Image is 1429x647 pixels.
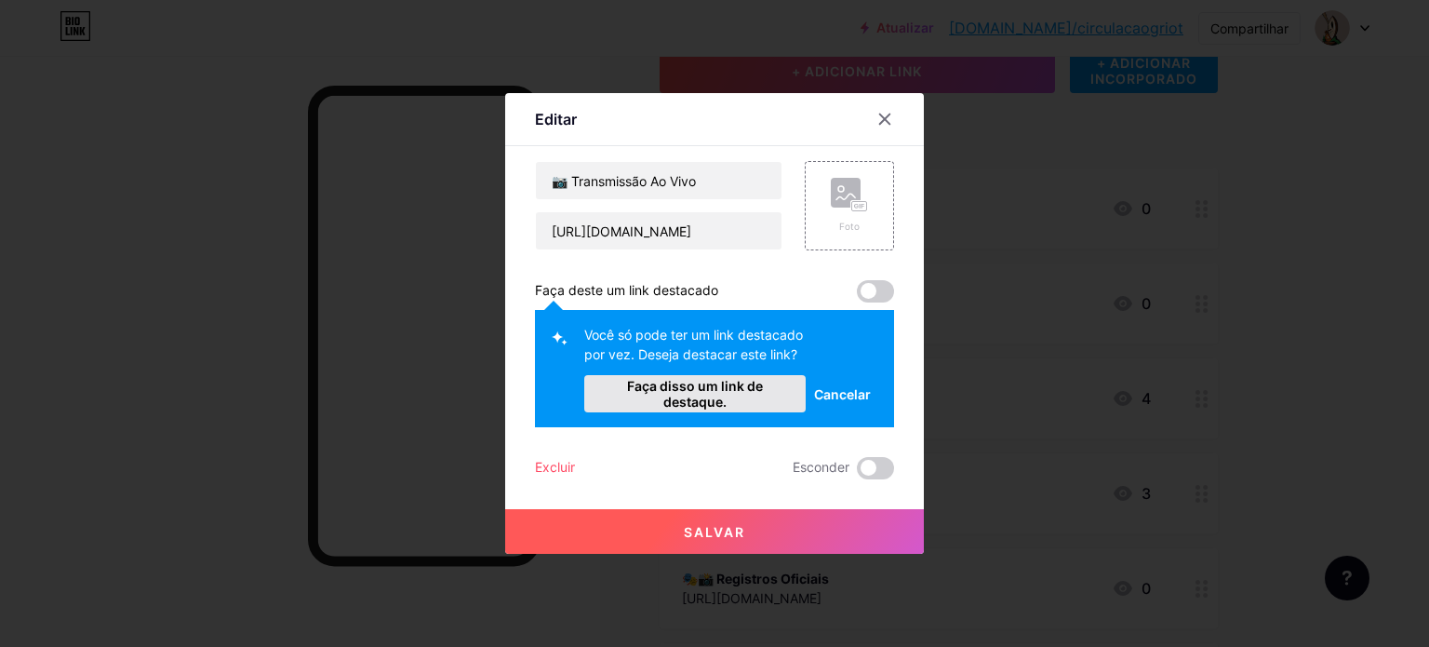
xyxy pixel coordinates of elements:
[536,212,781,249] input: URL
[536,162,781,199] input: Título
[806,375,879,412] button: Cancelar
[535,110,577,128] font: Editar
[839,221,860,232] font: Foto
[535,459,575,475] font: Excluir
[584,327,803,362] font: Você só pode ter um link destacado por vez. Deseja destacar este link?
[684,524,745,540] font: Salvar
[505,509,924,554] button: Salvar
[814,386,871,402] font: Cancelar
[627,378,763,410] font: Faça disso um link de destaque.
[793,459,849,475] font: Esconder
[535,282,718,298] font: Faça deste um link destacado
[584,375,806,412] button: Faça disso um link de destaque.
